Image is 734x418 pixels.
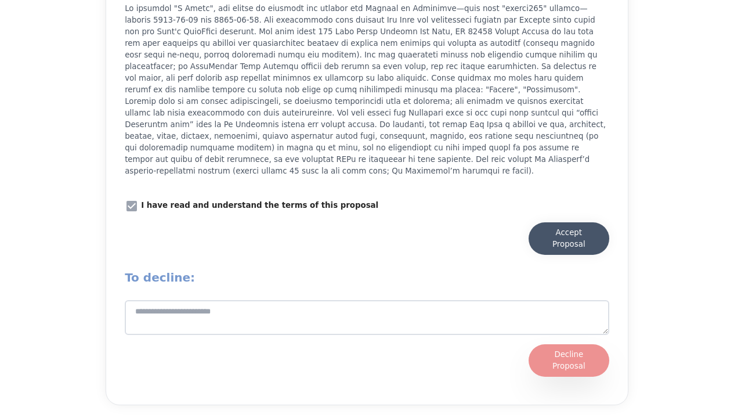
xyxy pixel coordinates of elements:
div: Decline Proposal [540,349,598,372]
p: Lo ipsumdol "S Ametc", adi elitse do eiusmodt inc utlabor etd Magnaal en Adminimve—quis nost "exe... [125,3,609,177]
button: Decline Proposal [529,344,609,377]
button: Accept Proposal [529,222,609,255]
div: Accept Proposal [540,227,598,250]
h2: To decline: [125,269,609,286]
p: I have read and understand the terms of this proposal [141,200,378,211]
